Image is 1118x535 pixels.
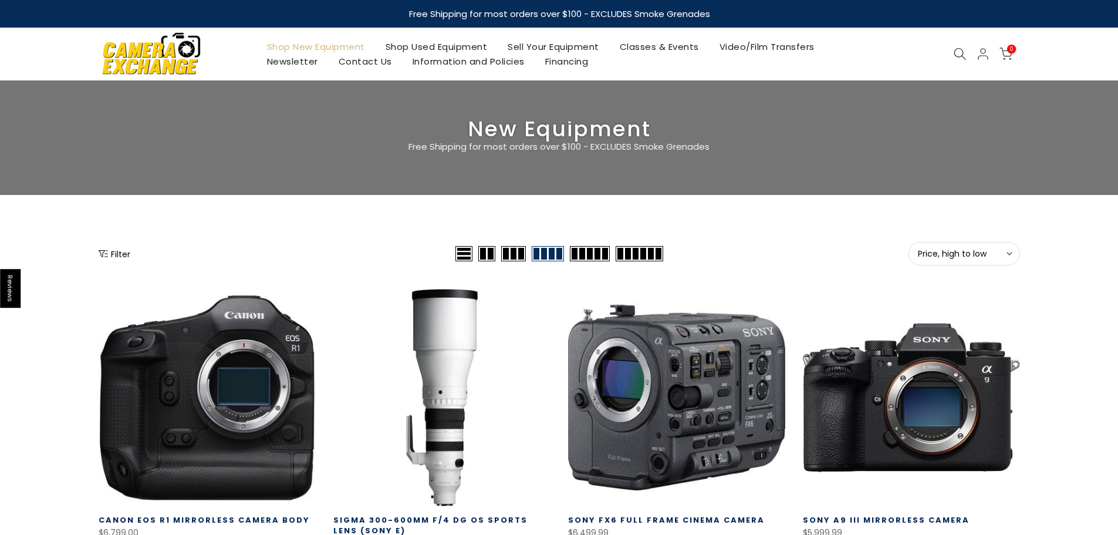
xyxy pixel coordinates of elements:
[609,39,709,54] a: Classes & Events
[999,48,1012,60] a: 0
[256,54,328,69] a: Newsletter
[402,54,535,69] a: Information and Policies
[328,54,402,69] a: Contact Us
[99,248,130,260] button: Show filters
[568,514,765,526] a: Sony FX6 Full Frame Cinema Camera
[375,39,498,54] a: Shop Used Equipment
[99,514,310,526] a: Canon EOS R1 Mirrorless Camera Body
[535,54,599,69] a: Financing
[256,39,375,54] a: Shop New Equipment
[709,39,825,54] a: Video/Film Transfers
[339,140,779,154] p: Free Shipping for most orders over $100 - EXCLUDES Smoke Grenades
[498,39,610,54] a: Sell Your Equipment
[908,242,1020,265] button: Price, high to low
[803,514,970,526] a: Sony a9 III Mirrorless Camera
[918,248,1011,259] span: Price, high to low
[408,8,710,20] strong: Free Shipping for most orders over $100 - EXCLUDES Smoke Grenades
[99,122,1020,137] h3: New Equipment
[1007,45,1016,53] span: 0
